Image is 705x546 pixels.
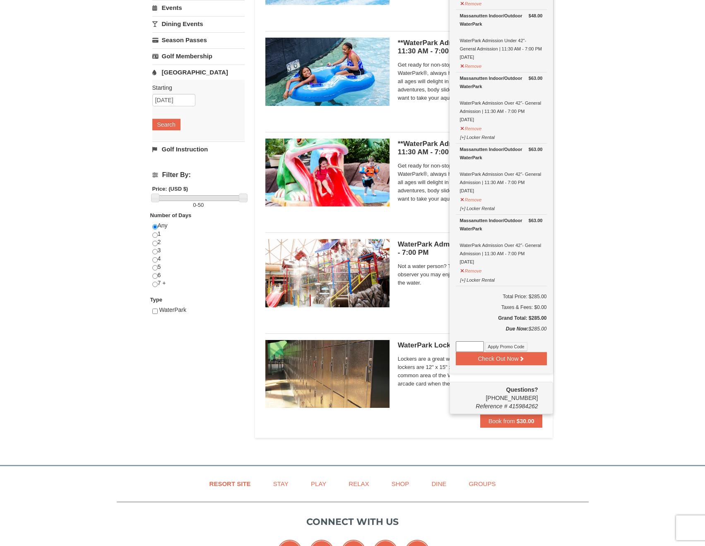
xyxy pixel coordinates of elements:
[152,48,245,64] a: Golf Membership
[460,145,543,162] div: Massanutten Indoor/Outdoor WaterPark
[398,140,543,156] h5: **WaterPark Admission - Under 42” Tall | 11:30 AM - 7:00 PM
[152,222,245,296] div: Any 1 2 3 4 5 6 7 +
[480,414,543,428] button: Book from $30.00
[529,12,543,20] strong: $48.00
[456,303,547,311] div: Taxes & Fees: $0.00
[460,74,543,91] div: Massanutten Indoor/Outdoor WaterPark
[150,297,162,303] strong: Type
[338,474,379,493] a: Relax
[529,216,543,225] strong: $63.00
[506,326,529,332] strong: Due Now:
[152,65,245,80] a: [GEOGRAPHIC_DATA]
[150,212,192,218] strong: Number of Days
[265,340,390,408] img: 6619917-1005-d92ad057.png
[152,84,238,92] label: Starting
[460,265,482,275] button: Remove
[152,186,188,192] strong: Price: (USD $)
[117,515,589,529] p: Connect with us
[193,202,196,208] span: 0
[152,201,245,209] label: -
[456,292,547,301] h6: Total Price: $285.00
[456,386,538,401] span: [PHONE_NUMBER]
[398,162,543,203] span: Get ready for non-stop thrills at the Massanutten WaterPark®, always heated to 84° Fahrenheit. Ch...
[398,355,543,388] span: Lockers are a great way to keep your valuables safe. The lockers are 12" x 15" x 18" in size and ...
[398,341,543,350] h5: WaterPark Locker Rental
[265,38,390,105] img: 6619917-720-80b70c28.jpg
[506,386,538,393] strong: Questions?
[460,12,543,28] div: Massanutten Indoor/Outdoor WaterPark
[517,418,534,424] strong: $30.00
[398,61,543,102] span: Get ready for non-stop thrills at the Massanutten WaterPark®, always heated to 84° Fahrenheit. Ch...
[456,314,547,322] h5: Grand Total: $285.00
[460,194,482,204] button: Remove
[152,171,245,179] h4: Filter By:
[152,32,245,48] a: Season Passes
[421,474,457,493] a: Dine
[485,342,527,351] button: Apply Promo Code
[509,403,538,409] span: 415984262
[460,60,482,70] button: Remove
[198,202,204,208] span: 50
[159,307,186,313] span: WaterPark
[460,74,543,124] div: WaterPark Admission Over 42"- General Admission | 11:30 AM - 7:00 PM [DATE]
[476,403,507,409] span: Reference #
[263,474,299,493] a: Stay
[265,239,390,307] img: 6619917-1522-bd7b88d9.jpg
[460,202,495,213] button: [+] Locker Rental
[456,352,547,365] button: Check Out Now
[456,325,547,341] div: $285.00
[460,131,495,141] button: [+] Locker Rental
[529,74,543,82] strong: $63.00
[458,474,506,493] a: Groups
[460,274,495,284] button: [+] Locker Rental
[398,39,543,55] h5: **WaterPark Admission - Over 42” Tall | 11:30 AM - 7:00 PM
[301,474,337,493] a: Play
[398,240,543,257] h5: WaterPark Admission- Observer | 11:30 AM - 7:00 PM
[152,16,245,31] a: Dining Events
[398,262,543,287] span: Not a water person? Then this ticket is just for you. As an observer you may enjoy the WaterPark ...
[152,141,245,157] a: Golf Instruction
[265,139,390,206] img: 6619917-732-e1c471e4.jpg
[460,122,482,133] button: Remove
[152,119,180,130] button: Search
[199,474,261,493] a: Resort Site
[460,12,543,61] div: WaterPark Admission Under 42"- General Admission | 11:30 AM - 7:00 PM [DATE]
[460,216,543,266] div: WaterPark Admission Over 42"- General Admission | 11:30 AM - 7:00 PM [DATE]
[529,145,543,153] strong: $63.00
[460,216,543,233] div: Massanutten Indoor/Outdoor WaterPark
[460,145,543,195] div: WaterPark Admission Over 42"- General Admission | 11:30 AM - 7:00 PM [DATE]
[488,418,515,424] span: Book from
[381,474,420,493] a: Shop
